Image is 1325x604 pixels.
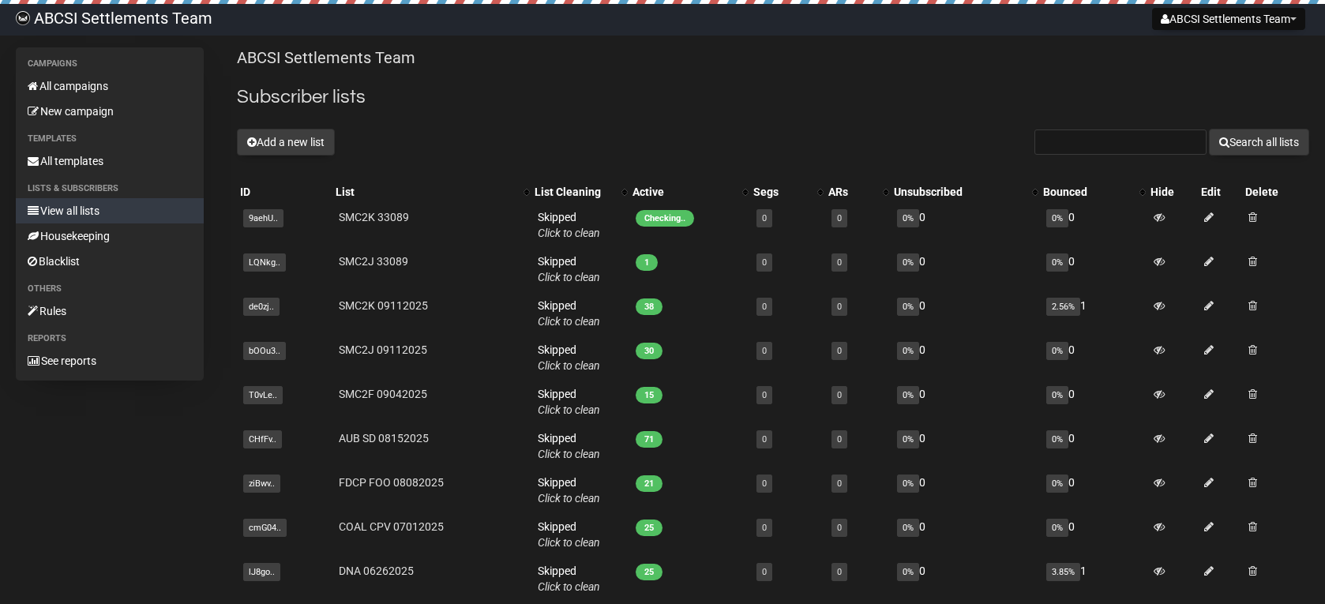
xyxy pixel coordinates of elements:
[1040,557,1147,601] td: 1
[1046,563,1080,581] span: 3.85%
[16,73,204,99] a: All campaigns
[339,476,444,489] a: FDCP FOO 08082025
[891,512,1039,557] td: 0
[538,520,600,549] span: Skipped
[243,386,283,404] span: T0vLe..
[1040,424,1147,468] td: 0
[762,257,767,268] a: 0
[1201,184,1239,200] div: Edit
[1040,181,1147,203] th: Bounced: No sort applied, activate to apply an ascending sort
[762,567,767,577] a: 0
[894,184,1023,200] div: Unsubscribed
[1040,512,1147,557] td: 0
[237,83,1309,111] h2: Subscriber lists
[1043,184,1132,200] div: Bounced
[762,523,767,533] a: 0
[538,476,600,505] span: Skipped
[339,432,429,445] a: AUB SD 08152025
[837,478,842,489] a: 0
[891,181,1039,203] th: Unsubscribed: No sort applied, activate to apply an ascending sort
[897,342,919,360] span: 0%
[16,11,30,25] img: 818717fe0d1a93967a8360cf1c6c54c8
[16,54,204,73] li: Campaigns
[531,181,629,203] th: List Cleaning: No sort applied, activate to apply an ascending sort
[16,198,204,223] a: View all lists
[762,478,767,489] a: 0
[1046,430,1068,448] span: 0%
[762,213,767,223] a: 0
[538,227,600,239] a: Click to clean
[636,343,662,359] span: 30
[1040,380,1147,424] td: 0
[891,291,1039,336] td: 0
[1040,336,1147,380] td: 0
[237,129,335,156] button: Add a new list
[538,343,600,372] span: Skipped
[837,302,842,312] a: 0
[891,557,1039,601] td: 0
[897,253,919,272] span: 0%
[538,580,600,593] a: Click to clean
[538,271,600,283] a: Click to clean
[240,184,329,200] div: ID
[897,430,919,448] span: 0%
[837,257,842,268] a: 0
[339,211,409,223] a: SMC2K 33089
[1046,386,1068,404] span: 0%
[538,359,600,372] a: Click to clean
[332,181,532,203] th: List: No sort applied, activate to apply an ascending sort
[243,342,286,360] span: bOOu3..
[538,211,600,239] span: Skipped
[16,279,204,298] li: Others
[897,209,919,227] span: 0%
[1152,8,1305,30] button: ABCSI Settlements Team
[636,254,658,271] span: 1
[16,99,204,124] a: New campaign
[1046,209,1068,227] span: 0%
[538,536,600,549] a: Click to clean
[1040,291,1147,336] td: 1
[16,223,204,249] a: Housekeeping
[762,346,767,356] a: 0
[897,519,919,537] span: 0%
[16,348,204,373] a: See reports
[538,255,600,283] span: Skipped
[828,184,875,200] div: ARs
[538,388,600,416] span: Skipped
[339,520,444,533] a: COAL CPV 07012025
[1209,129,1309,156] button: Search all lists
[837,346,842,356] a: 0
[891,247,1039,291] td: 0
[762,434,767,445] a: 0
[1147,181,1199,203] th: Hide: No sort applied, sorting is disabled
[837,523,842,533] a: 0
[1198,181,1242,203] th: Edit: No sort applied, sorting is disabled
[243,253,286,272] span: LQNkg..
[16,249,204,274] a: Blacklist
[538,403,600,416] a: Click to clean
[237,181,332,203] th: ID: No sort applied, sorting is disabled
[243,209,283,227] span: 9aehU..
[891,468,1039,512] td: 0
[538,299,600,328] span: Skipped
[636,475,662,492] span: 21
[1046,475,1068,493] span: 0%
[339,299,428,312] a: SMC2K 09112025
[753,184,809,200] div: Segs
[891,336,1039,380] td: 0
[339,255,408,268] a: SMC2J 33089
[636,298,662,315] span: 38
[891,203,1039,247] td: 0
[336,184,516,200] div: List
[339,388,427,400] a: SMC2F 09042025
[243,430,282,448] span: CHfFv..
[538,315,600,328] a: Click to clean
[837,213,842,223] a: 0
[837,567,842,577] a: 0
[16,129,204,148] li: Templates
[891,380,1039,424] td: 0
[1040,247,1147,291] td: 0
[1046,298,1080,316] span: 2.56%
[1040,203,1147,247] td: 0
[762,302,767,312] a: 0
